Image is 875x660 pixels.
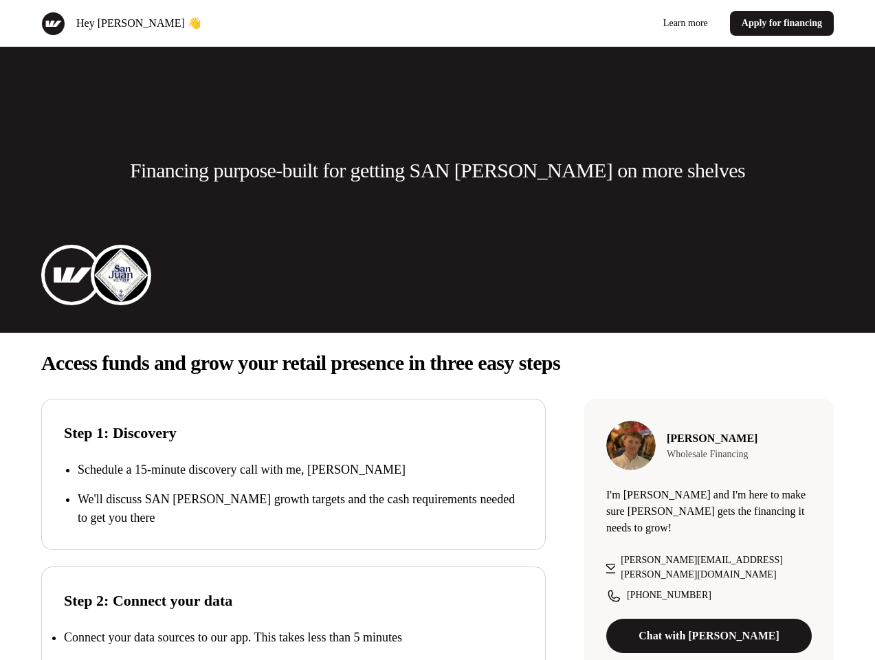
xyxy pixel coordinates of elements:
p: We'll discuss SAN [PERSON_NAME] growth targets and the cash requirements needed to get you there [78,490,523,527]
p: Schedule a 15-minute discovery call with me, [PERSON_NAME] [78,461,523,479]
p: Hey [PERSON_NAME] 👋 [76,15,201,32]
p: Step 2: Connect your data [64,589,523,612]
p: [PHONE_NUMBER] [627,588,711,602]
a: Apply for financing [730,11,834,36]
p: Wholesale Financing [667,447,757,461]
p: [PERSON_NAME][EMAIL_ADDRESS][PERSON_NAME][DOMAIN_NAME] [621,553,812,582]
p: I'm [PERSON_NAME] and I'm here to make sure [PERSON_NAME] gets the financing it needs to grow! [606,487,812,536]
p: Access funds and grow your retail presence in three easy steps [41,349,834,377]
p: Step 1: Discovery [64,421,523,444]
p: [PERSON_NAME] [667,430,757,447]
p: Connect your data sources to our app. This takes less than 5 minutes [64,630,402,644]
a: Chat with [PERSON_NAME] [606,619,812,653]
p: Financing purpose-built for getting SAN [PERSON_NAME] on more shelves [130,157,745,184]
a: Learn more [652,11,719,36]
